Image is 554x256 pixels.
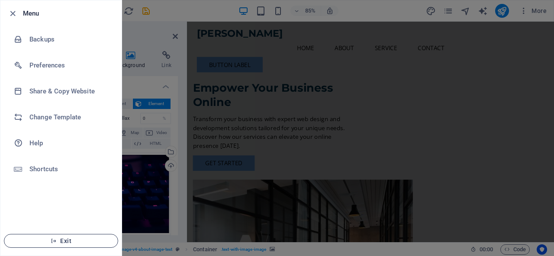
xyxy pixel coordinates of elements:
[0,130,122,156] a: Help
[29,60,110,70] h6: Preferences
[29,34,110,45] h6: Backups
[11,237,111,244] span: Exit
[29,138,110,148] h6: Help
[23,8,115,19] h6: Menu
[4,234,118,248] button: Exit
[29,164,110,174] h6: Shortcuts
[29,86,110,96] h6: Share & Copy Website
[29,112,110,122] h6: Change Template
